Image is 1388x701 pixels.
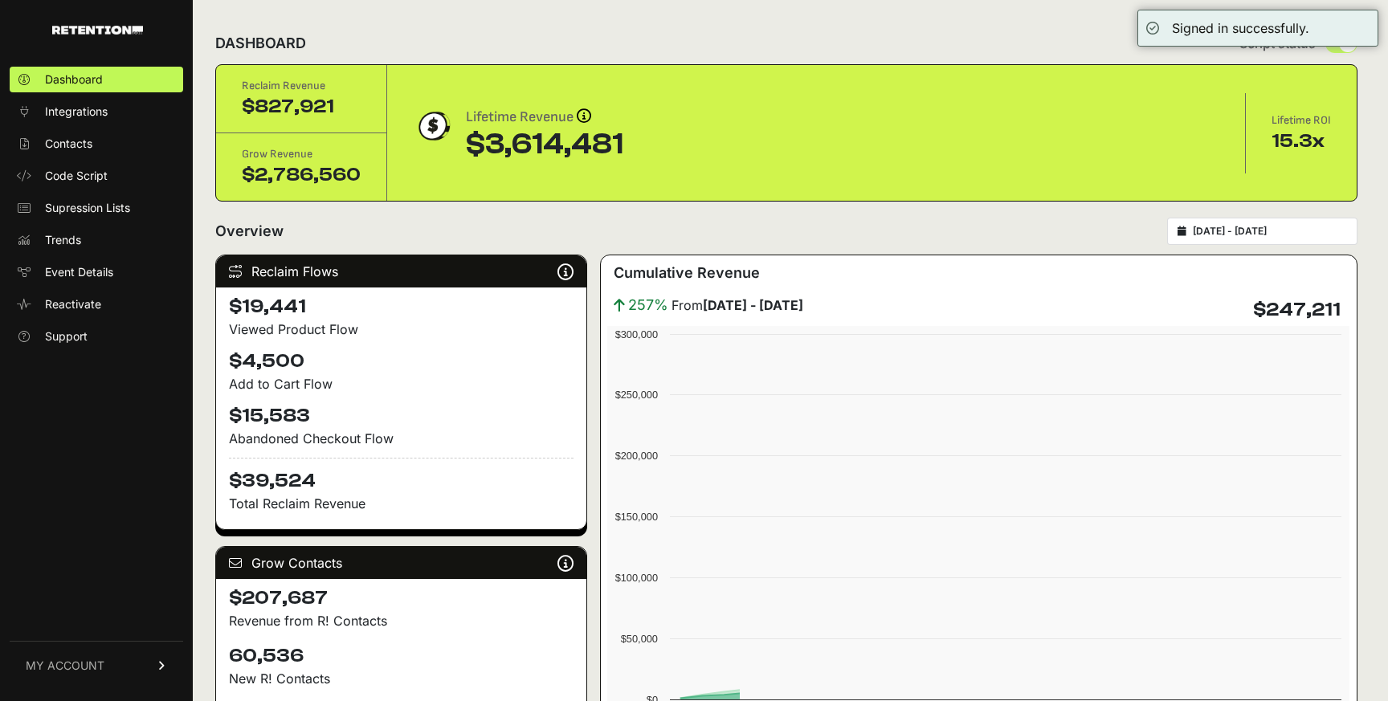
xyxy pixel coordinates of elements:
div: Grow Contacts [216,547,586,579]
text: $50,000 [621,633,658,645]
div: Abandoned Checkout Flow [229,429,574,448]
span: Integrations [45,104,108,120]
span: Supression Lists [45,200,130,216]
img: dollar-coin-05c43ed7efb7bc0c12610022525b4bbbb207c7efeef5aecc26f025e68dcafac9.png [413,106,453,146]
p: Total Reclaim Revenue [229,494,574,513]
div: Signed in successfully. [1172,18,1309,38]
h4: $247,211 [1253,297,1341,323]
h4: $207,687 [229,585,574,611]
span: Event Details [45,264,113,280]
span: Code Script [45,168,108,184]
text: $100,000 [615,572,658,584]
span: Contacts [45,136,92,152]
span: Reactivate [45,296,101,312]
h4: $39,524 [229,458,574,494]
h2: Overview [215,220,284,242]
div: Add to Cart Flow [229,374,574,393]
a: Integrations [10,99,183,124]
div: Grow Revenue [242,146,361,162]
text: $150,000 [615,511,658,523]
div: Viewed Product Flow [229,320,574,339]
a: Support [10,324,183,349]
div: $827,921 [242,94,361,120]
a: Contacts [10,131,183,157]
p: New R! Contacts [229,669,574,688]
div: Lifetime ROI [1272,112,1331,128]
div: 15.3x [1272,128,1331,154]
text: $200,000 [615,450,658,462]
a: Dashboard [10,67,183,92]
span: MY ACCOUNT [26,658,104,674]
h4: $4,500 [229,348,574,374]
span: From [672,295,803,315]
h4: $19,441 [229,294,574,320]
h2: DASHBOARD [215,32,306,55]
a: Event Details [10,259,183,285]
text: $250,000 [615,389,658,401]
img: Retention.com [52,26,143,35]
span: 257% [628,294,668,316]
span: Trends [45,232,81,248]
a: Supression Lists [10,195,183,221]
a: Code Script [10,163,183,189]
div: Reclaim Flows [216,255,586,287]
h3: Cumulative Revenue [614,262,760,284]
strong: [DATE] - [DATE] [703,297,803,313]
div: $3,614,481 [466,128,623,161]
div: $2,786,560 [242,162,361,188]
a: Trends [10,227,183,253]
span: Dashboard [45,71,103,88]
h4: 60,536 [229,643,574,669]
h4: $15,583 [229,403,574,429]
div: Lifetime Revenue [466,106,623,128]
p: Revenue from R! Contacts [229,611,574,630]
div: Reclaim Revenue [242,78,361,94]
span: Support [45,328,88,344]
text: $300,000 [615,328,658,340]
a: Reactivate [10,291,183,317]
a: MY ACCOUNT [10,641,183,690]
